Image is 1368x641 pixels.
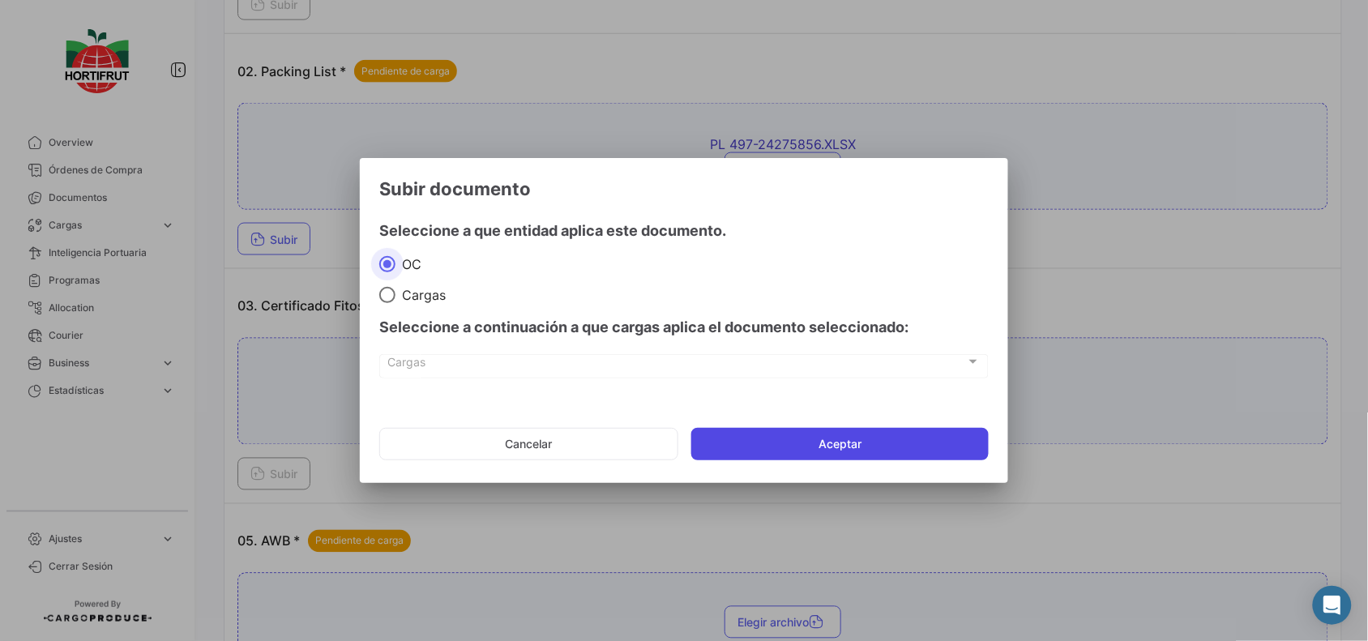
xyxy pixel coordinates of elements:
button: Aceptar [691,428,989,460]
h3: Subir documento [379,177,989,200]
h4: Seleccione a continuación a que cargas aplica el documento seleccionado: [379,316,989,339]
button: Cancelar [379,428,678,460]
h4: Seleccione a que entidad aplica este documento. [379,220,989,242]
span: OC [395,256,421,272]
div: Abrir Intercom Messenger [1313,586,1352,625]
span: Cargas [388,358,966,372]
span: Cargas [395,287,446,303]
